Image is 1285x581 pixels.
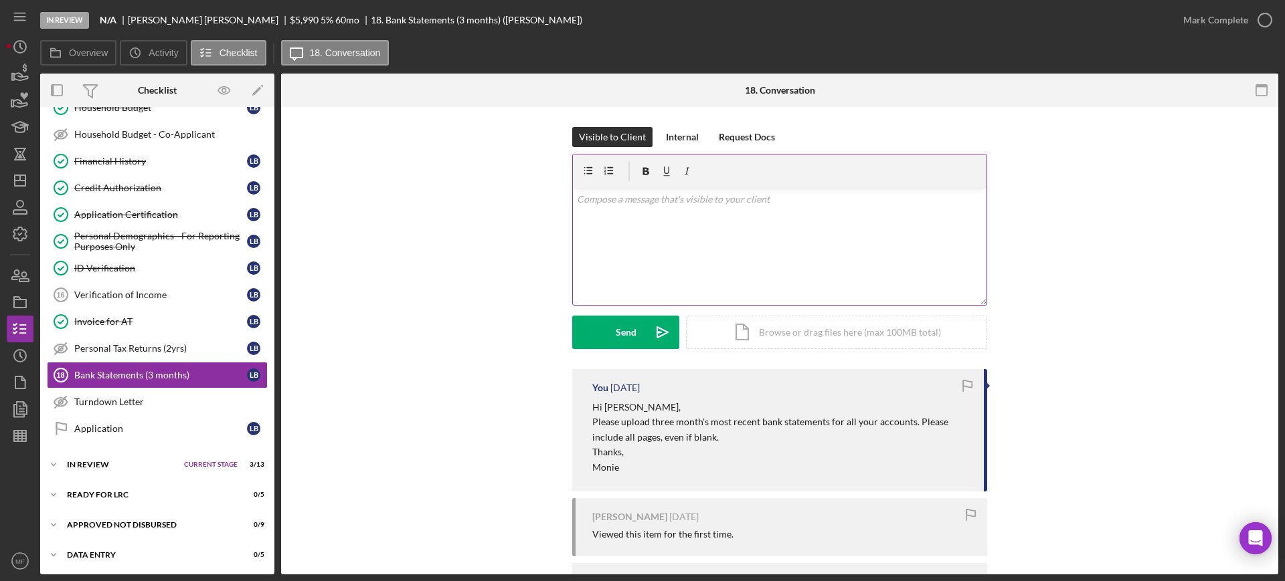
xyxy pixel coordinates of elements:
div: Verification of Income [74,289,247,300]
div: L B [247,422,260,435]
div: 18. Bank Statements (3 months) ([PERSON_NAME]) [371,15,582,25]
a: 18Bank Statements (3 months)LB [47,362,268,388]
label: 18. Conversation [310,47,381,58]
label: Checklist [220,47,258,58]
button: Internal [659,127,705,147]
div: 18. Conversation [745,85,815,96]
button: 18. Conversation [281,40,390,66]
span: $5,990 [290,14,319,25]
div: 5 % [321,15,333,25]
a: Turndown Letter [47,388,268,415]
tspan: 16 [56,291,64,299]
div: 0 / 9 [240,521,264,529]
div: You [592,382,608,393]
div: L B [247,154,260,168]
a: Financial HistoryLB [47,148,268,175]
tspan: 18 [56,371,64,379]
b: N/A [100,15,116,25]
div: L B [247,368,260,382]
div: Household Budget [74,102,247,113]
a: ApplicationLB [47,415,268,442]
label: Overview [69,47,108,58]
div: Visible to Client [579,127,646,147]
a: Personal Demographics - For Reporting Purposes OnlyLB [47,228,268,255]
button: Activity [120,40,187,66]
div: L B [247,235,260,248]
div: L B [247,208,260,221]
p: Please upload three month's most recent bank statements for all your accounts. Please include all... [592,415,970,445]
div: Personal Demographics - For Reporting Purposes Only [74,231,247,252]
div: 60 mo [335,15,359,25]
label: Activity [149,47,178,58]
p: Monie [592,460,970,475]
div: L B [247,288,260,302]
div: Application [74,423,247,434]
button: Send [572,316,679,349]
div: Credit Authorization [74,183,247,193]
div: L B [247,101,260,114]
div: Checklist [138,85,177,96]
div: Mark Complete [1183,7,1248,33]
div: L B [247,315,260,328]
text: MF [15,558,25,565]
button: Request Docs [712,127,782,147]
div: Data Entry [67,551,231,559]
div: In Review [67,461,177,469]
div: In Review [40,12,89,29]
div: [PERSON_NAME] [PERSON_NAME] [128,15,290,25]
a: 16Verification of IncomeLB [47,281,268,308]
p: Thanks, [592,445,970,459]
time: 2025-09-11 18:15 [610,382,640,393]
div: Personal Tax Returns (2yrs) [74,343,247,354]
div: L B [247,181,260,195]
div: Viewed this item for the first time. [592,529,734,540]
div: 3 / 13 [240,461,264,469]
div: Financial History [74,156,247,166]
div: L B [247,342,260,355]
a: Household Budget - Co-Applicant [47,121,268,148]
a: Household BudgetLB [47,94,268,121]
span: Current Stage [184,461,238,469]
a: Invoice for ATLB [47,308,268,335]
div: ID Verification [74,263,247,273]
div: [PERSON_NAME] [592,511,667,522]
div: 0 / 5 [240,551,264,559]
div: Request Docs [719,127,775,147]
div: Application Certification [74,209,247,220]
div: Household Budget - Co-Applicant [74,129,267,140]
div: L B [247,261,260,275]
time: 2025-09-04 23:43 [669,511,699,522]
div: Internal [666,127,699,147]
div: Open Intercom Messenger [1239,522,1272,554]
div: Bank Statements (3 months) [74,370,247,380]
div: Ready for LRC [67,491,231,499]
a: Application CertificationLB [47,201,268,228]
button: Mark Complete [1170,7,1278,33]
div: 0 / 5 [240,491,264,499]
a: Personal Tax Returns (2yrs)LB [47,335,268,362]
div: Send [616,316,636,349]
p: Hi [PERSON_NAME], [592,400,970,415]
button: Visible to Client [572,127,653,147]
button: MF [7,548,33,574]
div: Invoice for AT [74,316,247,327]
a: Credit AuthorizationLB [47,175,268,201]
button: Overview [40,40,116,66]
div: Approved Not Disbursed [67,521,231,529]
a: ID VerificationLB [47,255,268,281]
div: Turndown Letter [74,396,267,407]
button: Checklist [191,40,266,66]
